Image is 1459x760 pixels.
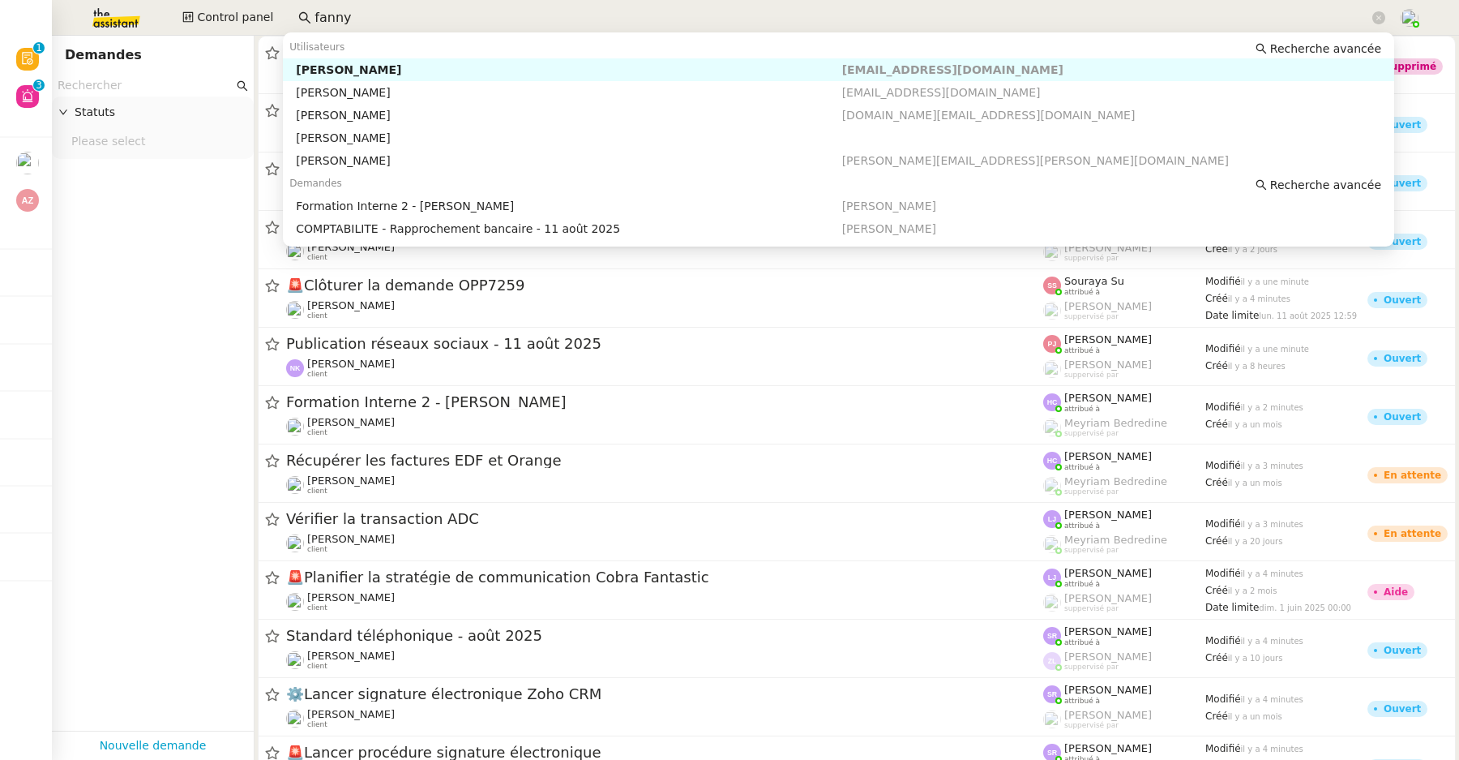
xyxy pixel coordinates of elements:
app-user-label: suppervisé par [1043,359,1205,380]
span: Clôturer la demande OPP7259 [286,278,1043,293]
span: Créé [1205,477,1228,488]
img: users%2FW4OQjB9BRtYK2an7yusO0WsYLsD3%2Favatar%2F28027066-518b-424c-8476-65f2e549ac29 [286,710,304,728]
span: Créé [1205,243,1228,255]
span: [PERSON_NAME] [307,241,395,253]
span: client [307,487,327,496]
span: [PERSON_NAME] [1064,651,1152,663]
div: En attente [1384,529,1441,539]
span: il y a une minute [1241,277,1309,286]
img: svg [1043,652,1061,670]
app-user-label: attribué à [1043,275,1205,296]
span: Lancer procédure signature électronique [286,745,1043,760]
span: il y a 20 jours [1228,537,1283,546]
nz-page-header-title: Demandes [65,44,142,67]
app-user-label: suppervisé par [1043,534,1205,555]
div: Supprimé [1384,62,1436,71]
span: Date limite [1205,310,1259,321]
span: [PERSON_NAME] [307,708,395,720]
div: Formation Interne 2 - [PERSON_NAME] [296,199,841,213]
span: il y a 4 minutes [1228,294,1290,303]
app-user-label: attribué à [1043,392,1205,413]
app-user-detailed-label: client [286,241,1043,262]
span: il y a une minute [1241,345,1309,354]
app-user-label: suppervisé par [1043,242,1205,263]
span: [PERSON_NAME] [1064,300,1152,312]
span: [PERSON_NAME] [1064,392,1152,404]
app-user-label: attribué à [1043,625,1205,646]
span: [PERSON_NAME] [307,474,395,487]
app-user-detailed-label: client [286,708,1043,729]
span: [PERSON_NAME] [1064,450,1152,462]
div: Ouvert [1384,354,1421,363]
img: users%2FW4OQjB9BRtYK2an7yusO0WsYLsD3%2Favatar%2F28027066-518b-424c-8476-65f2e549ac29 [286,301,304,319]
span: il y a 2 minutes [1241,403,1303,412]
img: users%2FaellJyylmXSg4jqeVbanehhyYJm1%2Favatar%2Fprofile-pic%20(4).png [1401,9,1418,27]
img: svg [1043,510,1061,528]
img: svg [1043,685,1061,703]
span: Modifié [1205,568,1241,579]
span: suppervisé par [1064,371,1119,380]
span: Meyriam Bedredine [1064,417,1167,429]
span: suppervisé par [1064,721,1119,730]
span: client [307,662,327,671]
span: [PERSON_NAME] [1064,567,1152,579]
span: Formation Interne 2 - [PERSON_NAME] [286,395,1043,410]
app-user-label: suppervisé par [1043,709,1205,730]
app-user-detailed-label: client [286,533,1043,554]
app-user-label: attribué à [1043,509,1205,530]
span: Créé [1205,585,1228,596]
span: [EMAIL_ADDRESS][DOMAIN_NAME] [842,63,1063,76]
span: Modifié [1205,276,1241,287]
img: svg [1043,277,1061,294]
span: Meyriam Bedredine [1064,475,1167,487]
span: [PERSON_NAME] [307,358,395,370]
span: [PERSON_NAME] [842,200,936,213]
span: [PERSON_NAME] [1064,359,1152,371]
div: [PERSON_NAME] [296,62,841,77]
span: Statuts [75,103,247,122]
img: users%2FaellJyylmXSg4jqeVbanehhyYJm1%2Favatar%2Fprofile-pic%20(4).png [1043,477,1061,495]
nz-badge-sup: 3 [33,79,45,91]
div: [PERSON_NAME] [296,131,841,145]
img: users%2Fa6PbEmLwvGXylUqKytRPpDpAx153%2Favatar%2Ffanny.png [286,418,304,436]
span: Modifié [1205,635,1241,646]
span: suppervisé par [1064,663,1119,672]
span: attribué à [1064,405,1100,414]
span: il y a un mois [1228,712,1282,721]
span: [PERSON_NAME] [1064,509,1152,521]
span: [PERSON_NAME] [1064,709,1152,721]
app-user-label: attribué à [1043,450,1205,471]
img: svg [286,359,304,377]
p: 3 [36,79,42,94]
img: users%2FKPVW5uJ7nAf2BaBJPZnFMauzfh73%2Favatar%2FDigitalCollectionThumbnailHandler.jpeg [16,152,39,174]
div: [PERSON_NAME] [296,85,841,100]
nz-badge-sup: 1 [33,42,45,54]
span: client [307,603,327,612]
img: users%2F3CpkSvRqqeRLK3NOHyNRs2ztwrS2%2Favatar%2F6d1fd4b3-0739-409f-ad6f-8d57c219f1fd [286,593,304,611]
span: Recherche avancée [1270,41,1381,57]
span: lun. 11 août 2025 12:59 [1259,311,1357,320]
span: [PERSON_NAME] [307,299,395,311]
span: Publication réseaux sociaux - 11 août 2025 [286,337,1043,351]
span: attribué à [1064,463,1100,472]
span: Créé [1205,293,1228,304]
span: Récupérer les factures EDF et Orange [286,453,1043,468]
span: dim. 1 juin 2025 00:00 [1259,603,1351,612]
span: 🚨 [286,277,304,294]
img: users%2FoFdbodQ3TgNoWt9kP3GXAs5oaCq1%2Favatar%2Fprofile-pic.png [1043,711,1061,728]
span: [PERSON_NAME] [1064,592,1152,604]
span: il y a 4 minutes [1241,745,1303,754]
app-user-detailed-label: client [286,358,1043,379]
img: svg [1043,569,1061,586]
span: [PERSON_NAME] [1064,742,1152,754]
div: COMPTABILITE - Rapprochement bancaire - 11 août 2025 [296,221,841,236]
p: 1 [36,42,42,57]
app-user-detailed-label: client [286,416,1043,437]
div: Statuts [52,97,254,128]
span: 🚨 [286,569,304,586]
span: client [307,428,327,437]
span: Meyriam Bedredine [1064,534,1167,546]
span: il y a 4 minutes [1241,569,1303,578]
app-user-label: suppervisé par [1043,592,1205,613]
img: users%2FoFdbodQ3TgNoWt9kP3GXAs5oaCq1%2Favatar%2Fprofile-pic.png [1043,594,1061,612]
